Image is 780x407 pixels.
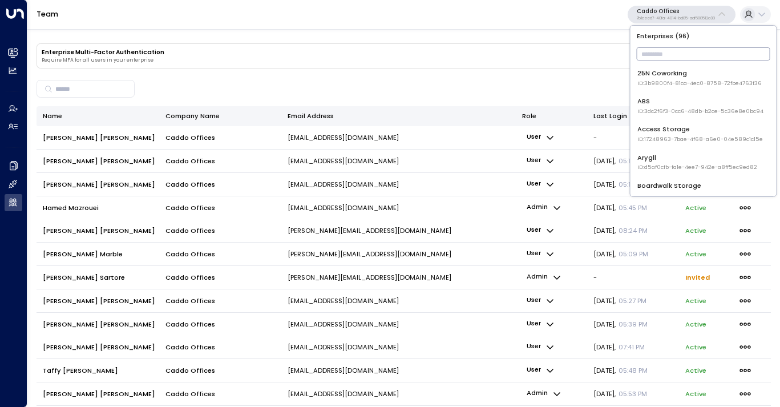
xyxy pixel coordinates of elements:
[637,135,763,143] span: ID: 17248963-7bae-4f68-a6e0-04e589c1c15e
[637,153,757,172] div: Arygll
[637,192,766,200] span: ID: 13c6c22d-d6a2-4885-9cca-d38d2cbbad86
[522,340,559,355] button: user
[288,133,399,142] p: [EMAIL_ADDRESS][DOMAIN_NAME]
[165,111,220,122] div: Company Name
[522,111,581,122] div: Role
[593,342,645,352] span: [DATE] ,
[288,156,399,166] p: [EMAIL_ADDRESS][DOMAIN_NAME]
[43,389,155,398] span: [PERSON_NAME] [PERSON_NAME]
[522,293,559,308] button: user
[288,203,399,212] p: [EMAIL_ADDRESS][DOMAIN_NAME]
[522,130,559,145] p: user
[522,154,559,168] button: user
[42,49,745,56] h3: Enterprise Multi-Factor Authentication
[288,180,399,189] p: [EMAIL_ADDRESS][DOMAIN_NAME]
[43,156,155,166] span: [PERSON_NAME] [PERSON_NAME]
[619,342,645,352] span: 07:41 PM
[593,180,646,189] span: [DATE] ,
[637,181,766,200] div: Boardwalk Storage
[593,320,648,329] span: [DATE] ,
[619,296,646,305] span: 05:27 PM
[165,133,215,142] span: Caddo Offices
[593,111,673,122] div: Last Login
[288,342,399,352] p: [EMAIL_ADDRESS][DOMAIN_NAME]
[593,156,645,166] span: [DATE] ,
[685,342,706,352] p: active
[619,156,645,166] span: 05:15 PM
[165,249,215,259] span: Caddo Offices
[165,111,275,122] div: Company Name
[43,111,62,122] div: Name
[619,389,647,398] span: 05:53 PM
[288,366,399,375] p: [EMAIL_ADDRESS][DOMAIN_NAME]
[522,224,559,239] button: user
[522,317,559,332] button: user
[165,366,215,375] span: Caddo Offices
[587,266,679,289] td: -
[634,30,773,43] p: Enterprises ( 96 )
[165,203,215,212] span: Caddo Offices
[165,296,215,305] span: Caddo Offices
[593,296,646,305] span: [DATE] ,
[288,111,334,122] div: Email Address
[43,133,155,142] span: [PERSON_NAME] [PERSON_NAME]
[593,249,648,259] span: [DATE] ,
[637,96,763,115] div: ABS
[522,177,559,192] button: user
[587,126,679,149] td: -
[685,249,706,259] p: active
[685,203,706,212] p: active
[43,249,123,259] span: [PERSON_NAME] Marble
[593,389,647,398] span: [DATE] ,
[43,366,118,375] span: Taffy [PERSON_NAME]
[685,273,710,282] span: Invited
[165,342,215,352] span: Caddo Offices
[593,366,648,375] span: [DATE] ,
[42,57,745,63] p: Require MFA for all users in your enterprise
[593,111,627,122] div: Last Login
[288,111,510,122] div: Email Address
[619,249,648,259] span: 05:09 PM
[522,386,566,401] button: admin
[43,226,155,235] span: [PERSON_NAME] [PERSON_NAME]
[619,320,648,329] span: 05:39 PM
[43,180,155,189] span: [PERSON_NAME] [PERSON_NAME]
[165,156,215,166] span: Caddo Offices
[685,366,706,375] p: active
[165,226,215,235] span: Caddo Offices
[628,6,735,24] button: Caddo Offices7b1ceed7-40fa-4014-bd85-aaf588512a38
[37,9,58,19] a: Team
[637,8,715,15] p: Caddo Offices
[522,247,559,261] button: user
[288,249,451,259] p: [PERSON_NAME][EMAIL_ADDRESS][DOMAIN_NAME]
[165,320,215,329] span: Caddo Offices
[522,200,566,215] button: admin
[288,320,399,329] p: [EMAIL_ADDRESS][DOMAIN_NAME]
[593,226,648,235] span: [DATE] ,
[288,389,399,398] p: [EMAIL_ADDRESS][DOMAIN_NAME]
[685,389,706,398] p: active
[637,124,763,143] div: Access Storage
[165,180,215,189] span: Caddo Offices
[685,320,706,329] p: active
[619,366,648,375] span: 05:48 PM
[522,270,566,285] button: admin
[165,273,215,282] span: Caddo Offices
[43,203,99,212] span: Hamed Mazrouei
[522,363,559,378] button: user
[685,226,706,235] p: active
[637,107,763,115] span: ID: 3dc2f6f3-0cc6-48db-b2ce-5c36e8e0bc94
[288,273,451,282] p: [PERSON_NAME][EMAIL_ADDRESS][DOMAIN_NAME]
[165,389,215,398] span: Caddo Offices
[288,296,399,305] p: [EMAIL_ADDRESS][DOMAIN_NAME]
[637,68,762,87] div: 25N Coworking
[288,226,451,235] p: [PERSON_NAME][EMAIL_ADDRESS][DOMAIN_NAME]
